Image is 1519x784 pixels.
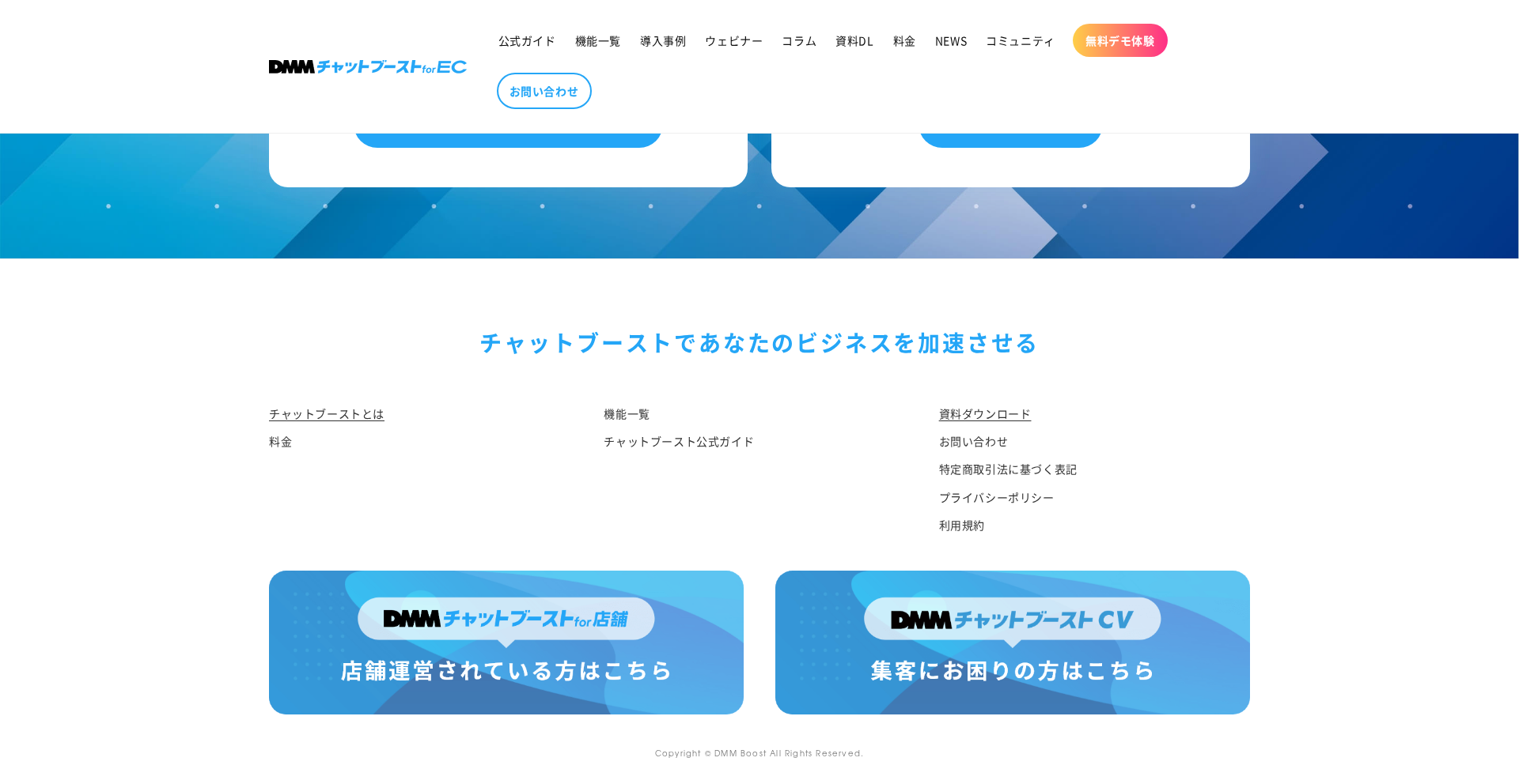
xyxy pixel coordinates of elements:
[575,33,621,47] span: 機能一覧
[509,84,579,98] span: お問い合わせ
[893,33,916,47] span: 料金
[782,33,816,47] span: コラム
[1073,24,1168,57] a: 無料デモ体験
[604,428,754,455] a: チャットブースト公式ガイド
[939,404,1032,428] a: 資料ダウンロード
[939,484,1055,511] a: プライバシーポリシー
[986,33,1055,47] span: コミュニティ
[695,24,772,57] a: ウェビナー
[1085,33,1155,47] span: 無料デモ体験
[926,24,976,57] a: NEWS
[835,33,873,47] span: 資料DL
[604,404,650,428] a: 機能一覧
[498,33,556,47] span: 公式ガイド
[497,73,592,109] a: お問い合わせ
[269,428,292,455] a: 料金
[269,404,384,428] a: チャットブーストとは
[939,511,985,539] a: 利用規約
[935,33,967,47] span: NEWS
[566,24,631,57] a: 機能一覧
[772,24,826,57] a: コラム
[939,455,1078,483] a: 特定商取引法に基づく表記
[705,33,763,47] span: ウェビナー
[489,24,566,57] a: 公式ガイド
[269,60,467,73] img: 株式会社DMM Boost
[775,571,1250,714] img: 集客にお困りの方はこちら
[976,24,1065,57] a: コミュニティ
[631,24,695,57] a: 導入事例
[884,24,926,57] a: 料金
[655,747,864,759] small: Copyright © DMM Boost All Rights Reserved.
[269,571,744,714] img: 店舗運営されている方はこちら
[269,322,1250,362] div: チャットブーストで あなたのビジネスを加速させる
[826,24,883,57] a: 資料DL
[640,33,686,47] span: 導入事例
[939,428,1009,455] a: お問い合わせ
